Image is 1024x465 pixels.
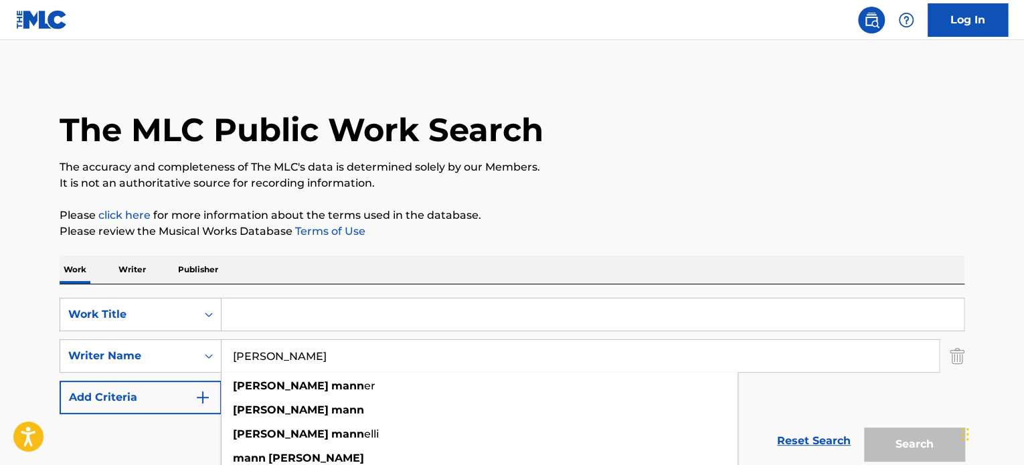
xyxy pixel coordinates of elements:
[195,389,211,405] img: 9d2ae6d4665cec9f34b9.svg
[950,339,964,373] img: Delete Criterion
[331,403,364,416] strong: mann
[60,110,543,150] h1: The MLC Public Work Search
[233,428,329,440] strong: [PERSON_NAME]
[60,175,964,191] p: It is not an authoritative source for recording information.
[893,7,920,33] div: Help
[858,7,885,33] a: Public Search
[961,414,969,454] div: Drag
[174,256,222,284] p: Publisher
[331,379,364,392] strong: mann
[60,223,964,240] p: Please review the Musical Works Database
[233,379,329,392] strong: [PERSON_NAME]
[233,452,266,464] strong: mann
[60,381,222,414] button: Add Criteria
[68,306,189,322] div: Work Title
[60,207,964,223] p: Please for more information about the terms used in the database.
[268,452,364,464] strong: [PERSON_NAME]
[364,379,375,392] span: er
[863,12,879,28] img: search
[114,256,150,284] p: Writer
[60,256,90,284] p: Work
[60,159,964,175] p: The accuracy and completeness of The MLC's data is determined solely by our Members.
[957,401,1024,465] iframe: Chat Widget
[928,3,1008,37] a: Log In
[68,348,189,364] div: Writer Name
[364,428,379,440] span: elli
[770,426,857,456] a: Reset Search
[16,10,68,29] img: MLC Logo
[98,209,151,221] a: click here
[233,403,329,416] strong: [PERSON_NAME]
[898,12,914,28] img: help
[292,225,365,238] a: Terms of Use
[331,428,364,440] strong: mann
